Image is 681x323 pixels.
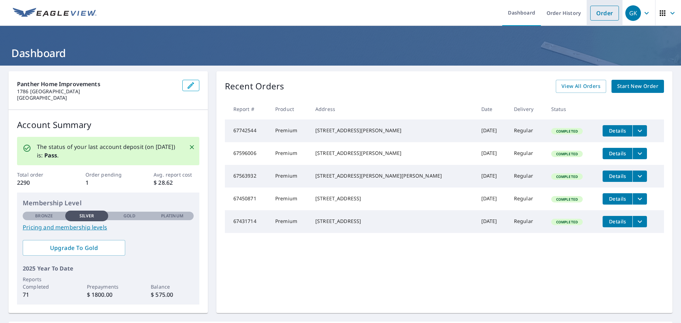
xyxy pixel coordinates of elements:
th: Report # [225,99,270,119]
th: Status [546,99,597,119]
button: filesDropdownBtn-67563932 [632,171,647,182]
td: Premium [270,165,310,188]
span: Completed [552,219,582,224]
p: Balance [151,283,193,290]
td: Premium [270,210,310,233]
td: 67596006 [225,142,270,165]
a: Upgrade To Gold [23,240,125,256]
td: 67431714 [225,210,270,233]
p: Membership Level [23,198,194,208]
span: Upgrade To Gold [28,244,120,252]
b: Pass [44,151,57,159]
p: Account Summary [17,118,199,131]
div: [STREET_ADDRESS] [315,218,470,225]
th: Address [310,99,476,119]
p: Panther Home Improvements [17,80,177,88]
td: Regular [508,210,546,233]
p: Recent Orders [225,80,284,93]
td: Premium [270,142,310,165]
span: Details [607,173,628,179]
p: The status of your last account deposit (on [DATE]) is: . [37,143,180,160]
p: Total order [17,171,62,178]
p: $ 28.62 [154,178,199,187]
p: Platinum [161,213,183,219]
button: detailsBtn-67431714 [603,216,632,227]
p: Silver [79,213,94,219]
p: Reports Completed [23,275,65,290]
td: 67742544 [225,119,270,142]
p: $ 575.00 [151,290,193,299]
td: Regular [508,142,546,165]
td: Regular [508,119,546,142]
span: Completed [552,174,582,179]
a: Pricing and membership levels [23,223,194,232]
h1: Dashboard [9,46,672,60]
td: Premium [270,119,310,142]
button: detailsBtn-67563932 [603,171,632,182]
p: 1786 [GEOGRAPHIC_DATA] [17,88,177,95]
p: [GEOGRAPHIC_DATA] [17,95,177,101]
td: [DATE] [476,142,508,165]
span: Completed [552,151,582,156]
div: [STREET_ADDRESS][PERSON_NAME][PERSON_NAME] [315,172,470,179]
span: Details [607,127,628,134]
button: filesDropdownBtn-67450871 [632,193,647,205]
td: Regular [508,165,546,188]
p: 2025 Year To Date [23,264,194,273]
a: Order [590,6,619,21]
th: Product [270,99,310,119]
p: Order pending [85,171,131,178]
td: 67450871 [225,188,270,210]
p: 2290 [17,178,62,187]
button: filesDropdownBtn-67742544 [632,125,647,137]
p: Gold [123,213,135,219]
td: [DATE] [476,119,508,142]
button: detailsBtn-67742544 [603,125,632,137]
p: 1 [85,178,131,187]
p: Prepayments [87,283,129,290]
button: filesDropdownBtn-67431714 [632,216,647,227]
button: filesDropdownBtn-67596006 [632,148,647,159]
p: Avg. report cost [154,171,199,178]
div: [STREET_ADDRESS][PERSON_NAME] [315,127,470,134]
td: [DATE] [476,210,508,233]
span: Completed [552,197,582,202]
span: Completed [552,129,582,134]
img: EV Logo [13,8,96,18]
td: Premium [270,188,310,210]
div: GK [625,5,641,21]
span: Details [607,218,628,225]
p: $ 1800.00 [87,290,129,299]
td: Regular [508,188,546,210]
span: Details [607,150,628,157]
span: Start New Order [617,82,658,91]
th: Delivery [508,99,546,119]
div: [STREET_ADDRESS][PERSON_NAME] [315,150,470,157]
span: View All Orders [561,82,600,91]
th: Date [476,99,508,119]
a: Start New Order [611,80,664,93]
td: [DATE] [476,188,508,210]
p: 71 [23,290,65,299]
td: 67563932 [225,165,270,188]
span: Details [607,195,628,202]
button: detailsBtn-67596006 [603,148,632,159]
p: Bronze [35,213,53,219]
button: detailsBtn-67450871 [603,193,632,205]
td: [DATE] [476,165,508,188]
a: View All Orders [556,80,606,93]
div: [STREET_ADDRESS] [315,195,470,202]
button: Close [187,143,196,152]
